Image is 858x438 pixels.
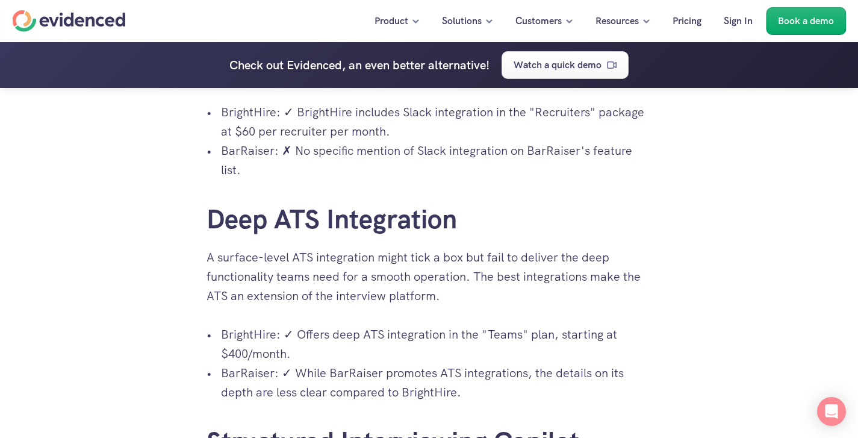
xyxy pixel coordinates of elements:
[778,13,834,29] p: Book a demo
[724,13,753,29] p: Sign In
[664,7,710,35] a: Pricing
[715,7,762,35] a: Sign In
[502,51,629,79] a: Watch a quick demo
[595,13,639,29] p: Resources
[442,13,482,29] p: Solutions
[221,102,652,141] p: BrightHire: ✓ BrightHire includes Slack integration in the "Recruiters" package at $60 per recrui...
[207,204,652,236] h2: Deep ATS Integration
[817,397,846,426] div: Open Intercom Messenger
[207,248,652,305] p: A surface-level ATS integration might tick a box but fail to deliver the deep functionality teams...
[229,55,490,75] p: Check out Evidenced, an even better alternative!
[12,10,125,32] a: Home
[375,13,408,29] p: Product
[221,141,652,180] p: BarRaiser: ✗ No specific mention of Slack integration on BarRaiser's feature list.
[515,13,562,29] p: Customers
[221,363,652,402] p: BarRaiser: ✓ While BarRaiser promotes ATS integrations, the details on its depth are less clear c...
[514,57,602,73] p: Watch a quick demo
[673,13,701,29] p: Pricing
[766,7,846,35] a: Book a demo
[221,325,652,363] p: BrightHire: ✓ Offers deep ATS integration in the "Teams" plan, starting at $400/month.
